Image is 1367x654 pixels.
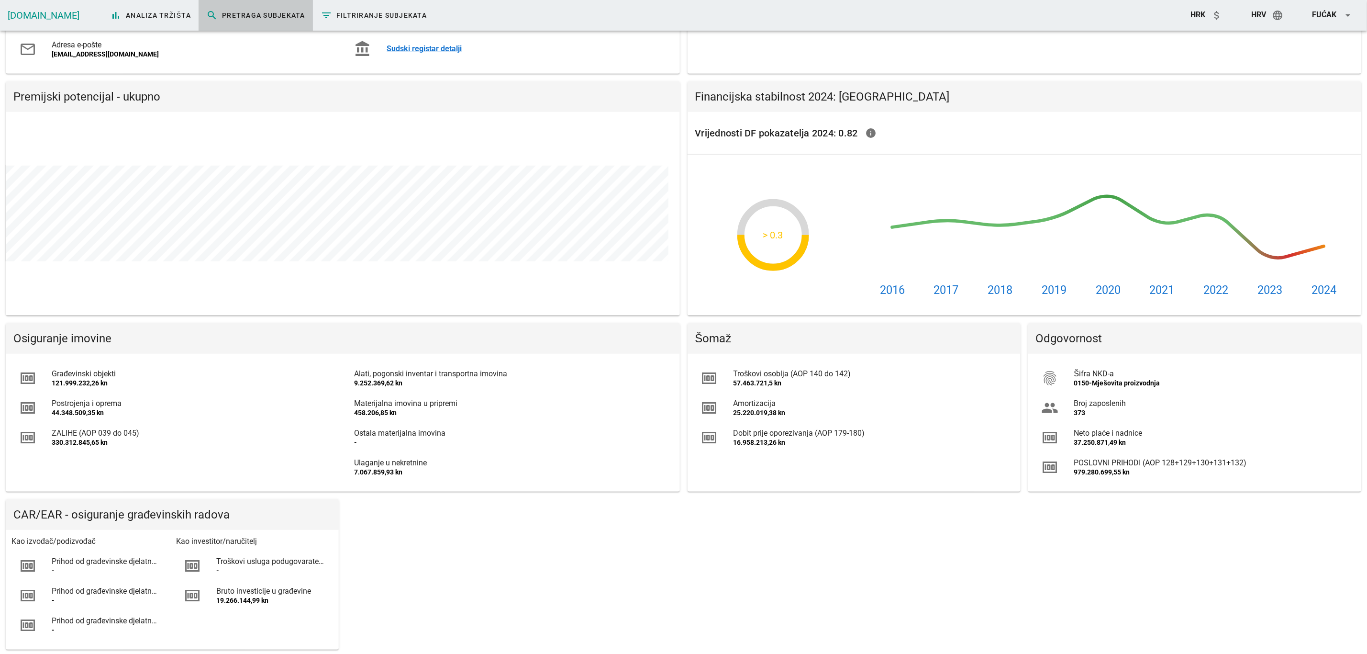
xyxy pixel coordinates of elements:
i: account_balance [354,40,371,57]
div: Financijska stabilnost 2024: [GEOGRAPHIC_DATA] [688,81,1362,112]
i: money [701,370,718,387]
div: 9.252.369,62 kn [354,379,666,387]
i: money [184,557,201,575]
div: Šifra NKD-a [1074,369,1348,378]
div: ZALIHE (AOP 039 do 045) [52,428,331,438]
i: money [184,587,201,604]
div: CAR/EAR - osiguranje građevinskih radova [6,499,339,530]
div: 121.999.232,26 kn [52,379,331,387]
i: money [19,587,36,604]
a: Sudski registar detalji [387,44,666,53]
div: Adresa e-pošte [52,40,331,49]
div: 57.463.721,5 kn [734,379,1007,387]
span: Fućak [1312,10,1336,19]
text: 2023 [1257,284,1282,297]
text: 2016 [880,284,905,297]
i: fingerprint [1042,370,1059,387]
div: Šomaž [688,323,1021,354]
div: Premijski potencijal - ukupno [6,81,680,112]
div: - [52,567,161,575]
i: group [1042,399,1059,417]
div: 373 [1074,409,1348,417]
i: search [206,10,218,21]
span: Pretraga subjekata [206,10,305,21]
div: Građevinski objekti [52,369,331,378]
text: 2017 [934,284,958,297]
i: mail_outline [19,41,36,58]
div: Prihod od građevinske djelatnosti kao podugovaratelj (podizvođač) [52,616,161,625]
span: Filtriranje subjekata [321,10,427,21]
span: hrv [1251,10,1266,19]
i: filter_list [321,10,332,21]
div: Dobit prije oporezivanja (AOP 179-180) [734,428,1007,438]
text: 2021 [1150,284,1175,297]
text: 2022 [1203,284,1228,297]
div: - [354,439,666,447]
div: Osiguranje imovine [6,323,680,354]
div: Prihod od građevinske djelatnosti - radova na zgradama [52,557,161,566]
div: Neto plaće i nadnice [1074,428,1348,438]
i: money [19,617,36,634]
i: bar_chart [110,10,122,21]
i: info [866,127,877,139]
span: Kao izvođač/podizvođač [11,537,96,546]
i: money [19,399,36,417]
div: 458.206,85 kn [354,409,666,417]
span: Kao investitor/naručitelj [176,537,257,546]
div: Bruto investicije u građevine [216,586,325,596]
div: 44.348.509,35 kn [52,409,331,417]
div: 19.266.144,99 kn [216,597,325,605]
div: 979.280.699,55 kn [1074,468,1348,476]
div: 37.250.871,49 kn [1074,439,1348,447]
div: - [52,626,161,634]
div: Ostala materijalna imovina [354,428,666,438]
span: HRK [1190,10,1205,19]
div: 330.312.845,65 kn [52,439,331,447]
div: POSLOVNI PRIHODI (AOP 128+129+130+131+132) [1074,458,1348,467]
a: [DOMAIN_NAME] [8,10,79,21]
div: Vrijednosti DF pokazatelja 2024: 0.82 [688,112,1362,154]
i: attach_money [1211,10,1223,21]
div: Broj zaposlenih [1074,399,1348,408]
div: Odgovornost [1028,323,1361,354]
span: Analiza tržišta [110,10,191,21]
div: Postrojenja i oprema [52,399,331,408]
div: Troškovi osoblja (AOP 140 do 142) [734,369,1007,378]
i: money [701,399,718,417]
div: Troškovi usluga podugovaratelja (podizvođača) za građevinske radove [216,557,325,566]
i: money [19,429,36,446]
div: - [216,567,325,575]
div: Ulaganje u nekretnine [354,458,666,467]
div: 7.067.859,93 kn [354,468,666,476]
div: Prihod od građevinske djelatnosti - radova na ostalim građevinama [52,586,161,596]
text: 2018 [988,284,1012,297]
text: 2024 [1311,284,1336,297]
i: money [19,557,36,575]
div: Materijalna imovina u pripremi [354,399,666,408]
div: 0150-Mješovita proizvodnja [1074,379,1348,387]
i: money [701,429,718,446]
div: Alati, pogonski inventar i transportna imovina [354,369,666,378]
div: - [52,597,161,605]
text: 2020 [1096,284,1121,297]
i: arrow_drop_down [1342,10,1354,21]
div: [EMAIL_ADDRESS][DOMAIN_NAME] [52,50,331,58]
i: money [19,370,36,387]
i: money [1042,429,1059,446]
div: 25.220.019,38 kn [734,409,1007,417]
text: 2019 [1042,284,1067,297]
i: language [1272,10,1283,21]
i: money [1042,459,1059,476]
div: 16.958.213,26 kn [734,439,1007,447]
div: Amortizacija [734,399,1007,408]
